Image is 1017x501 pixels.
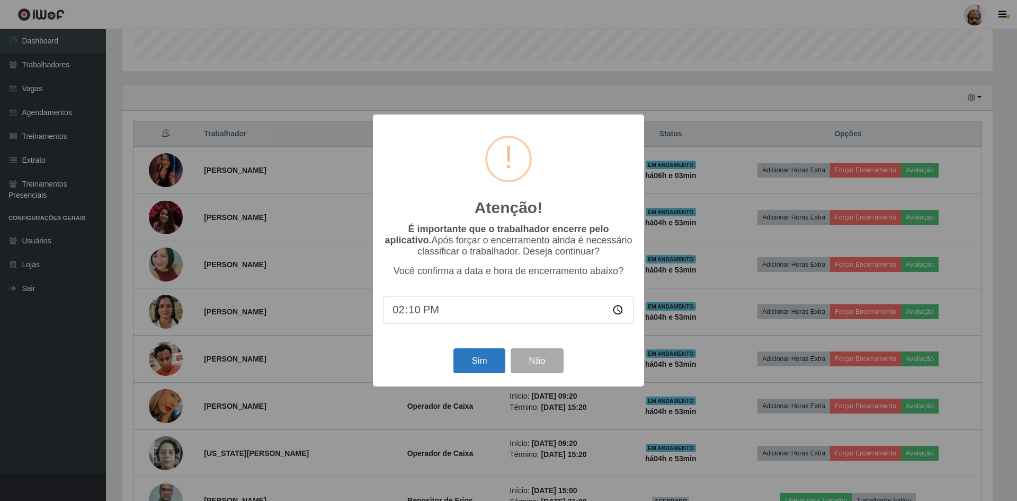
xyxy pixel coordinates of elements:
p: Você confirma a data e hora de encerramento abaixo? [383,266,634,277]
button: Sim [453,348,505,373]
h2: Atenção! [475,198,542,217]
p: Após forçar o encerramento ainda é necessário classificar o trabalhador. Deseja continuar? [383,224,634,257]
b: É importante que o trabalhador encerre pelo aplicativo. [385,224,609,245]
button: Não [511,348,563,373]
